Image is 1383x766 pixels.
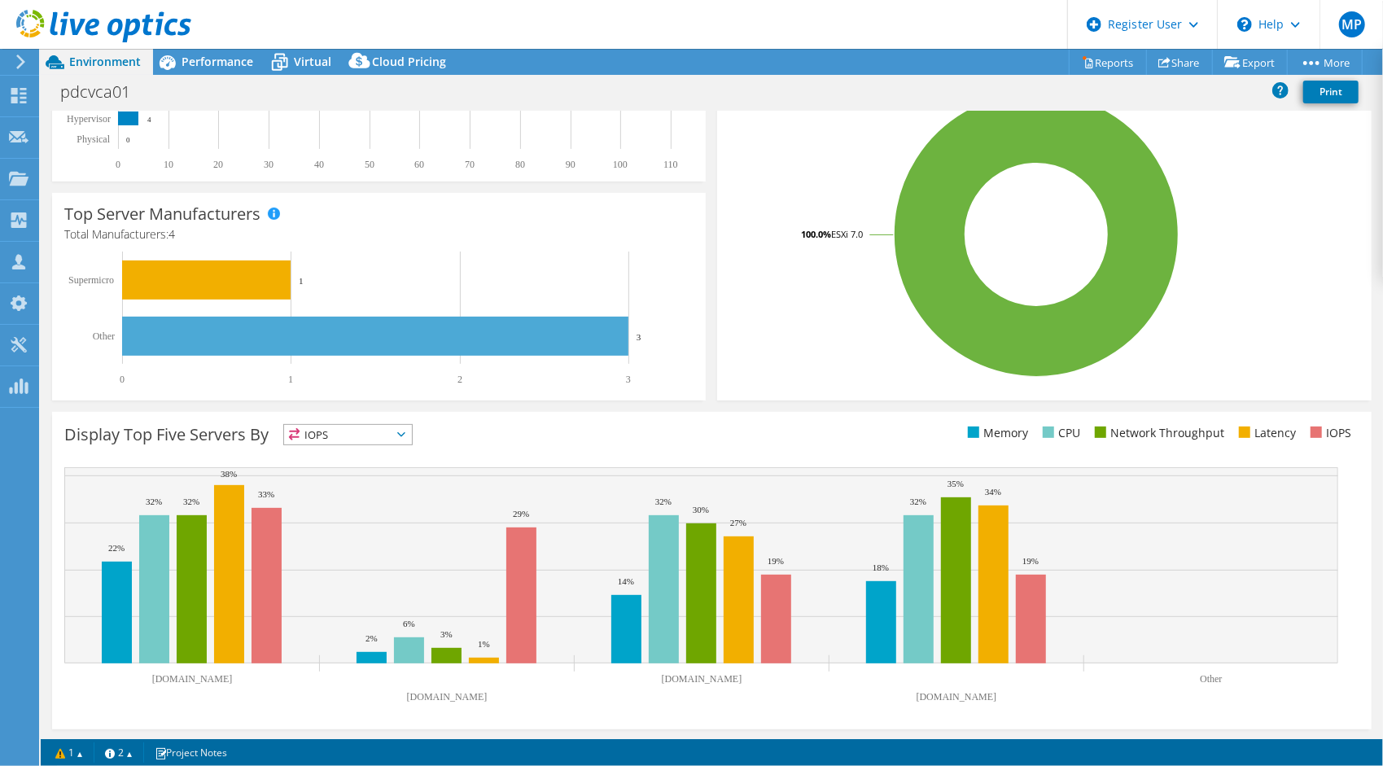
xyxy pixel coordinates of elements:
[1022,556,1039,566] text: 19%
[910,497,926,506] text: 32%
[77,134,110,145] text: Physical
[515,159,525,170] text: 80
[143,742,239,763] a: Project Notes
[948,479,964,488] text: 35%
[94,742,144,763] a: 2
[478,639,490,649] text: 1%
[637,332,641,342] text: 3
[626,374,631,385] text: 3
[873,562,889,572] text: 18%
[164,159,173,170] text: 10
[566,159,576,170] text: 90
[618,576,634,586] text: 14%
[314,159,324,170] text: 40
[403,619,415,628] text: 6%
[116,159,120,170] text: 0
[288,374,293,385] text: 1
[693,505,709,514] text: 30%
[365,633,378,643] text: 2%
[768,556,784,566] text: 19%
[258,489,274,499] text: 33%
[221,469,237,479] text: 38%
[457,374,462,385] text: 2
[183,497,199,506] text: 32%
[985,487,1001,497] text: 34%
[663,159,678,170] text: 110
[1200,673,1222,685] text: Other
[64,225,694,243] h4: Total Manufacturers:
[264,159,274,170] text: 30
[68,274,114,286] text: Supermicro
[213,159,223,170] text: 20
[1237,17,1252,32] svg: \n
[126,136,130,144] text: 0
[465,159,475,170] text: 70
[69,54,141,69] span: Environment
[1303,81,1359,103] a: Print
[182,54,253,69] span: Performance
[108,543,125,553] text: 22%
[64,205,260,223] h3: Top Server Manufacturers
[93,330,115,342] text: Other
[1339,11,1365,37] span: MP
[53,83,155,101] h1: pdcvca01
[1039,424,1080,442] li: CPU
[655,497,672,506] text: 32%
[730,518,746,527] text: 27%
[146,497,162,506] text: 32%
[1212,50,1288,75] a: Export
[168,226,175,242] span: 4
[365,159,374,170] text: 50
[44,742,94,763] a: 1
[152,673,233,685] text: [DOMAIN_NAME]
[1146,50,1213,75] a: Share
[917,691,997,703] text: [DOMAIN_NAME]
[1235,424,1296,442] li: Latency
[407,691,488,703] text: [DOMAIN_NAME]
[294,54,331,69] span: Virtual
[801,228,831,240] tspan: 100.0%
[513,509,529,519] text: 29%
[831,228,863,240] tspan: ESXi 7.0
[372,54,446,69] span: Cloud Pricing
[147,116,151,124] text: 4
[414,159,424,170] text: 60
[1287,50,1363,75] a: More
[1069,50,1147,75] a: Reports
[67,113,111,125] text: Hypervisor
[299,276,304,286] text: 1
[613,159,628,170] text: 100
[964,424,1028,442] li: Memory
[284,425,412,444] span: IOPS
[1091,424,1224,442] li: Network Throughput
[120,374,125,385] text: 0
[662,673,742,685] text: [DOMAIN_NAME]
[1306,424,1351,442] li: IOPS
[440,629,453,639] text: 3%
